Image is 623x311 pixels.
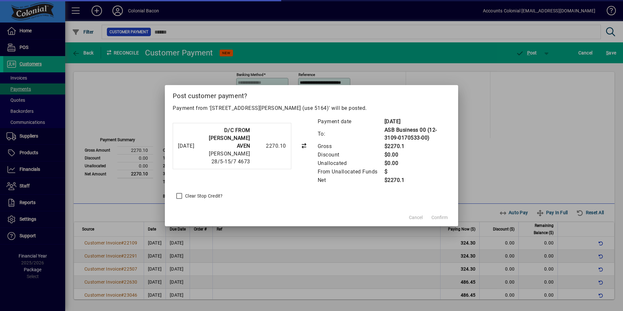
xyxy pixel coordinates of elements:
td: Gross [317,142,384,151]
td: $ [384,168,451,176]
h2: Post customer payment? [165,85,458,104]
td: Payment date [317,117,384,126]
td: To: [317,126,384,142]
label: Clear Stop Credit? [184,193,223,199]
td: $0.00 [384,151,451,159]
span: [PERSON_NAME] 28/5-15/7 4673 [209,151,250,165]
td: $0.00 [384,159,451,168]
td: $2270.1 [384,176,451,185]
td: Net [317,176,384,185]
td: $2270.1 [384,142,451,151]
td: Unallocated [317,159,384,168]
td: ASB Business 00 (12-3109-0170533-00) [384,126,451,142]
strong: D/C FROM [PERSON_NAME] AVEN [209,127,250,149]
div: 2270.10 [254,142,286,150]
div: [DATE] [178,142,194,150]
td: [DATE] [384,117,451,126]
td: Discount [317,151,384,159]
p: Payment from '[STREET_ADDRESS][PERSON_NAME] (use 5164)' will be posted. [173,104,450,112]
td: From Unallocated Funds [317,168,384,176]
